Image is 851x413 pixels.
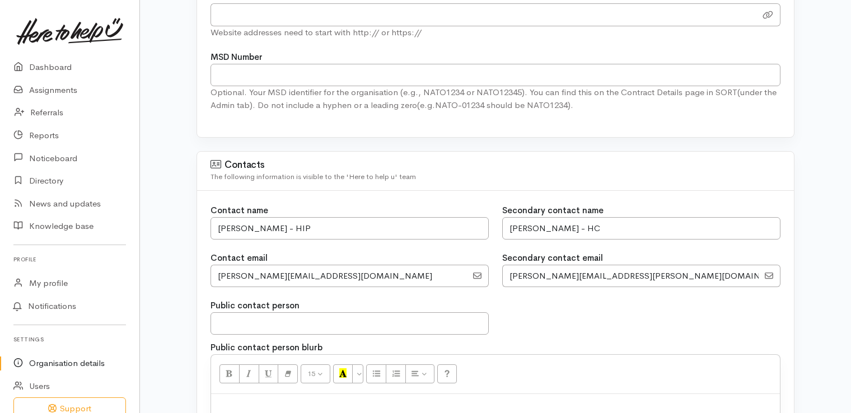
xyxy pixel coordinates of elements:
h6: Settings [13,332,126,347]
label: Public contact person [211,299,300,312]
button: Italic (CTRL+I) [239,364,259,383]
label: Public contact person blurb [211,341,322,354]
button: Paragraph [405,364,434,383]
label: Contact email [211,252,268,265]
button: More Color [352,364,363,383]
label: MSD Number [211,51,263,64]
h3: Contacts [211,159,780,171]
div: Website addresses need to start with http:// or https:// [211,26,780,39]
button: Font Size [301,364,330,383]
span: 15 [307,369,315,378]
button: Help [437,364,457,383]
label: Secondary contact email [502,252,603,265]
button: Bold (CTRL+B) [219,364,240,383]
button: Recent Color [333,364,353,383]
div: Optional. Your MSD identifier for the organisation (e.g., NATO1234 or NATO12345). You can find th... [211,86,780,111]
label: Contact name [211,204,268,217]
label: Secondary contact name [502,204,604,217]
button: Unordered list (CTRL+SHIFT+NUM7) [366,364,386,383]
button: Ordered list (CTRL+SHIFT+NUM8) [386,364,406,383]
h6: Profile [13,252,126,267]
span: The following information is visible to the 'Here to help u' team [211,172,416,181]
button: Remove Font Style (CTRL+\) [278,364,298,383]
button: Underline (CTRL+U) [259,364,279,383]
